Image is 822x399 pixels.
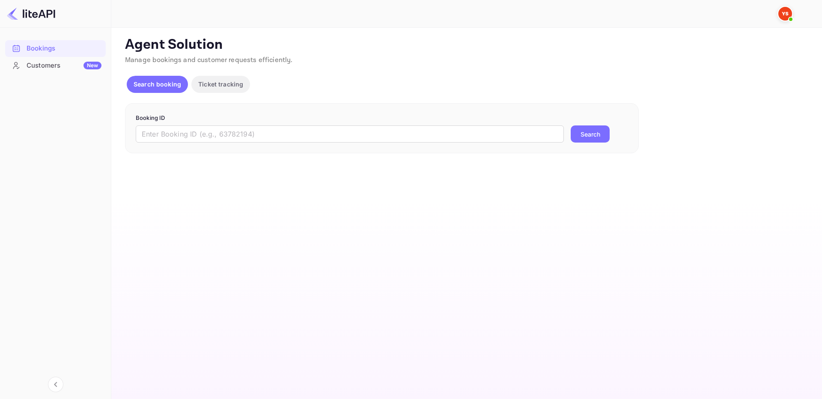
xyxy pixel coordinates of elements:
p: Ticket tracking [198,80,243,89]
p: Agent Solution [125,36,807,54]
img: LiteAPI logo [7,7,55,21]
p: Search booking [134,80,181,89]
div: Bookings [27,44,101,54]
button: Search [571,125,610,143]
div: Customers [27,61,101,71]
button: Collapse navigation [48,377,63,392]
img: Yandex Support [778,7,792,21]
div: CustomersNew [5,57,106,74]
div: Bookings [5,40,106,57]
div: New [83,62,101,69]
p: Booking ID [136,114,628,122]
span: Manage bookings and customer requests efficiently. [125,56,293,65]
a: CustomersNew [5,57,106,73]
input: Enter Booking ID (e.g., 63782194) [136,125,564,143]
a: Bookings [5,40,106,56]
